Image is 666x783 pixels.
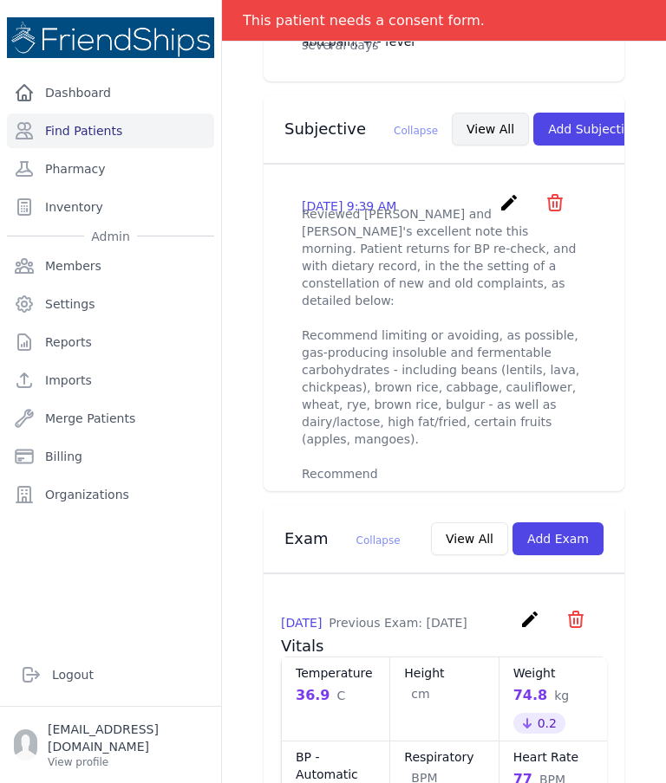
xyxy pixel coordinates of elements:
span: Previous Exam: [DATE] [329,616,467,630]
dt: Temperature [296,664,375,682]
a: Find Patients [7,113,214,148]
a: Settings [7,287,214,321]
a: [EMAIL_ADDRESS][DOMAIN_NAME] View profile [14,721,207,769]
div: 0.2 [513,713,565,734]
p: [EMAIL_ADDRESS][DOMAIN_NAME] [48,721,207,755]
a: Pharmacy [7,152,214,186]
dt: Respiratory [404,748,484,766]
p: View profile [48,755,207,769]
span: Admin [84,228,137,245]
a: Merge Patients [7,401,214,436]
a: Dashboard [7,75,214,110]
dt: BP - Automatic [296,748,375,783]
i: create [519,609,540,630]
span: Collapse [356,534,401,547]
span: cm [411,685,429,702]
a: create [499,200,524,217]
a: Organizations [7,477,214,512]
button: Add Exam [513,522,604,555]
button: View All [431,522,508,555]
a: Logout [14,657,207,692]
dt: Height [404,664,484,682]
p: Reviewed [PERSON_NAME] and [PERSON_NAME]'s excellent note this morning. Patient returns for BP re... [302,205,586,482]
h3: Exam [284,528,401,549]
span: C [336,687,345,704]
a: create [519,617,545,633]
button: Add Subjective [533,113,654,146]
p: [DATE] 9:39 AM [302,197,396,215]
a: Reports [7,325,214,359]
a: create [499,28,524,44]
a: Imports [7,363,214,398]
div: 36.9 [296,685,375,706]
a: Billing [7,439,214,474]
a: Members [7,249,214,283]
h3: Subjective [284,119,438,139]
span: Vitals [281,637,323,655]
a: Inventory [7,190,214,224]
i: create [499,192,519,213]
div: 74.8 [513,685,593,706]
p: several days [302,36,586,54]
img: Medical Missions EMR [7,17,214,58]
dt: Weight [513,664,593,682]
span: kg [554,687,569,704]
dt: Heart Rate [513,748,593,766]
p: [DATE] [281,614,467,631]
span: Collapse [394,125,438,137]
button: View All [452,113,529,146]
